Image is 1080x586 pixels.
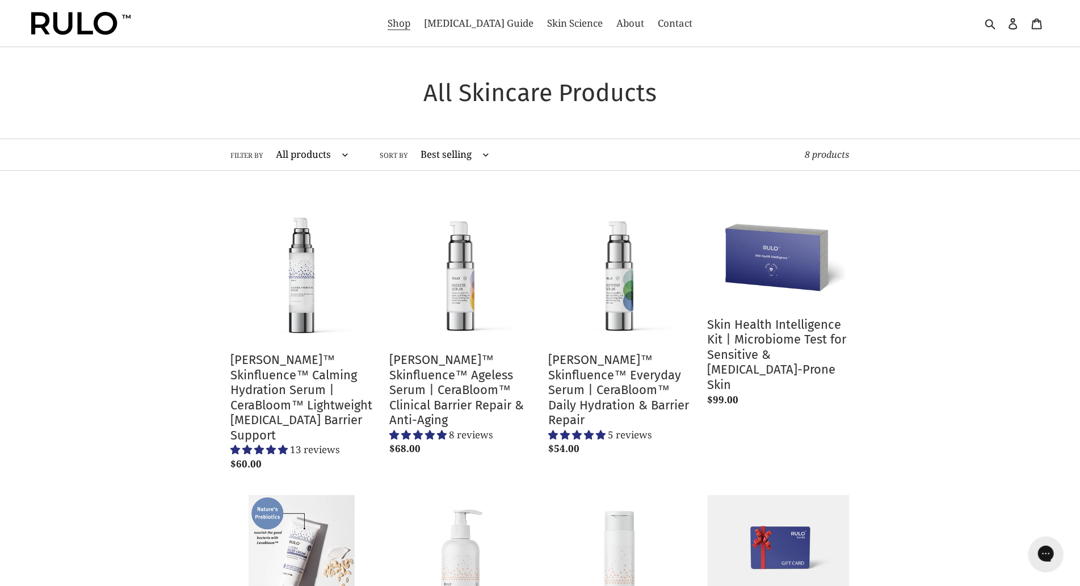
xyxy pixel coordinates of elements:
[424,16,533,30] span: [MEDICAL_DATA] Guide
[547,16,603,30] span: Skin Science
[541,14,608,32] a: Skin Science
[1023,533,1069,575] iframe: Gorgias live chat messenger
[658,16,692,30] span: Contact
[231,150,264,161] label: Filter by
[616,16,644,30] span: About
[418,14,539,32] a: [MEDICAL_DATA] Guide
[380,150,409,161] label: Sort by
[31,12,131,35] img: Rulo™ Skin
[805,148,850,161] span: 8 products
[388,16,410,30] span: Shop
[611,14,650,32] a: About
[231,78,850,108] h1: All Skincare Products
[652,14,698,32] a: Contact
[382,14,416,32] a: Shop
